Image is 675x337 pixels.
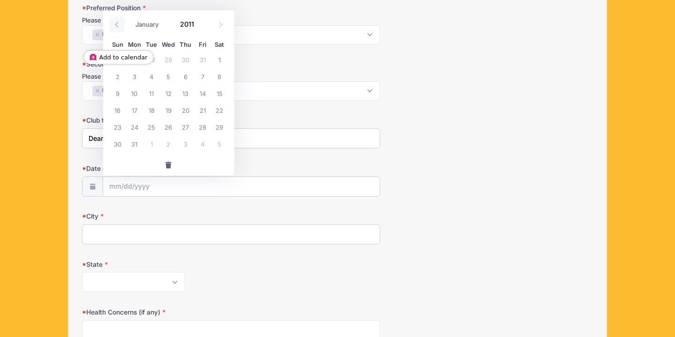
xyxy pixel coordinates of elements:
span: January 6, 2011 [177,68,194,85]
select: Month [131,18,173,30]
span: January 13, 2011 [177,85,194,102]
span: January 4, 2011 [143,68,160,85]
span: January 11, 2011 [143,85,160,102]
span: January 9, 2011 [109,85,126,102]
button: Remove item [95,33,100,37]
label: Date of Birth [82,164,252,173]
textarea: Search [87,86,92,95]
span: January 10, 2011 [126,85,143,102]
span: January 25, 2011 [143,118,160,135]
span: January 14, 2011 [194,85,211,102]
span: Fri [194,42,211,48]
span: January 15, 2011 [211,85,228,102]
span: Sun [109,42,126,48]
span: January 8, 2011 [211,68,228,85]
span: January 5, 2011 [160,68,177,85]
input: mm/dd/yyyy [103,176,380,197]
span: Wed [160,42,177,48]
span: January 28, 2011 [194,118,211,135]
span: January 23, 2011 [109,118,126,135]
span: Thu [177,42,194,48]
div: Please select from the following options... [82,72,380,81]
span: January 20, 2011 [177,102,194,118]
button: Remove item [95,89,100,93]
span: January 7, 2011 [194,68,211,85]
span: January 3, 2011 [126,68,143,85]
span: February 3, 2011 [177,135,194,152]
div: Please select from the following options... [82,16,380,25]
span: January 22, 2011 [211,102,228,118]
span: Mon [126,42,143,48]
span: January 2, 2011 [109,68,126,85]
span: January 21, 2011 [194,102,211,118]
span: Tue [143,42,160,48]
span: M [102,87,107,95]
li: M [92,86,110,96]
span: M [102,30,107,39]
span: January 18, 2011 [143,102,160,118]
span: January 27, 2011 [177,118,194,135]
label: State [82,260,252,269]
span: January 1, 2011 [211,51,228,68]
span: Sat [211,42,228,48]
span: February 5, 2011 [211,135,228,152]
label: Preferred Position [82,3,252,13]
span: December 31, 2010 [194,51,211,68]
span: January 12, 2011 [160,85,177,102]
label: Health Concerns (if any) [82,308,252,317]
label: Club team and league affiliation [82,116,252,125]
span: February 1, 2011 [143,135,160,152]
span: December 28, 2010 [143,51,160,68]
span: January 19, 2011 [160,102,177,118]
span: February 2, 2011 [160,135,177,152]
label: Secondary Position [82,59,252,69]
textarea: Search [87,30,92,38]
span: January 24, 2011 [126,118,143,135]
span: January 29, 2011 [211,118,228,135]
span: December 29, 2010 [160,51,177,68]
span: January 26, 2011 [160,118,177,135]
span: December 30, 2010 [177,51,194,68]
span: January 16, 2011 [109,102,126,118]
label: City [82,212,252,221]
li: M [92,29,110,40]
span: January 17, 2011 [126,102,143,118]
span: February 4, 2011 [194,135,211,152]
span: January 30, 2011 [109,135,126,152]
span: January 31, 2011 [126,135,143,152]
input: Year [176,17,206,31]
